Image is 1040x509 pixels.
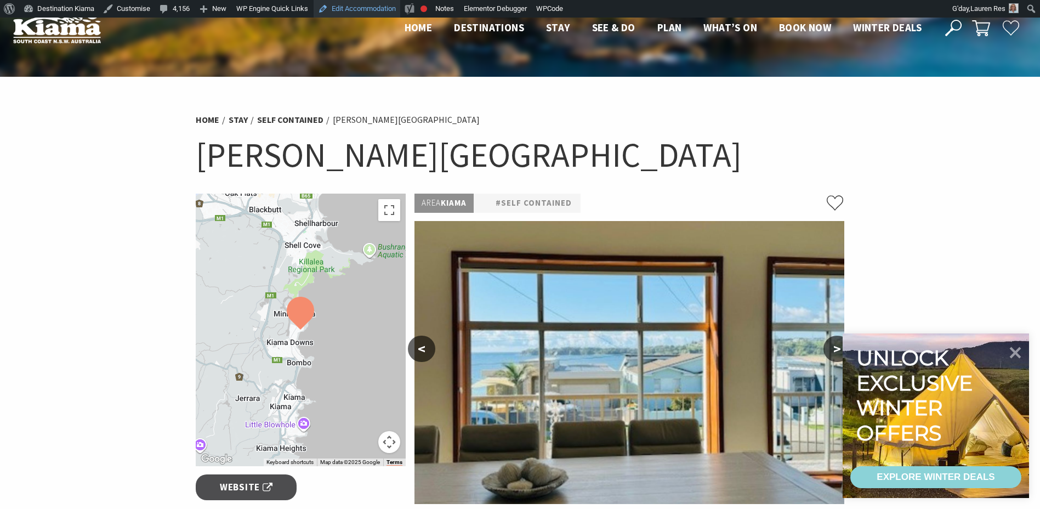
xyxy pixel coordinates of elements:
span: Winter Deals [853,21,922,34]
li: [PERSON_NAME][GEOGRAPHIC_DATA] [333,113,480,127]
span: Home [405,21,433,34]
span: What’s On [703,21,757,34]
nav: Main Menu [394,19,933,37]
span: Map data ©2025 Google [320,459,380,465]
a: Terms (opens in new tab) [387,459,402,466]
div: EXPLORE WINTER DEALS [877,466,994,488]
div: Focus keyphrase not set [420,5,427,12]
img: Res-lauren-square-150x150.jpg [1009,3,1019,13]
span: Destinations [454,21,524,34]
span: Website [220,480,272,495]
img: Google [198,452,235,466]
span: Lauren Res [970,4,1005,13]
a: Home [196,114,219,126]
button: Toggle fullscreen view [378,199,400,221]
a: Open this area in Google Maps (opens a new window) [198,452,235,466]
a: Self Contained [257,114,323,126]
button: Map camera controls [378,431,400,453]
button: < [408,336,435,362]
button: > [823,336,851,362]
button: Keyboard shortcuts [266,459,314,466]
p: Kiama [414,194,474,213]
div: Unlock exclusive winter offers [856,346,978,445]
a: Website [196,474,297,500]
span: Plan [657,21,682,34]
a: Stay [229,114,248,126]
span: Stay [546,21,570,34]
span: See & Do [592,21,635,34]
span: Book now [779,21,831,34]
h1: [PERSON_NAME][GEOGRAPHIC_DATA] [196,133,845,177]
img: Kiama Logo [13,13,101,43]
a: EXPLORE WINTER DEALS [850,466,1021,488]
span: Area [422,197,441,208]
a: #Self Contained [496,196,572,210]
